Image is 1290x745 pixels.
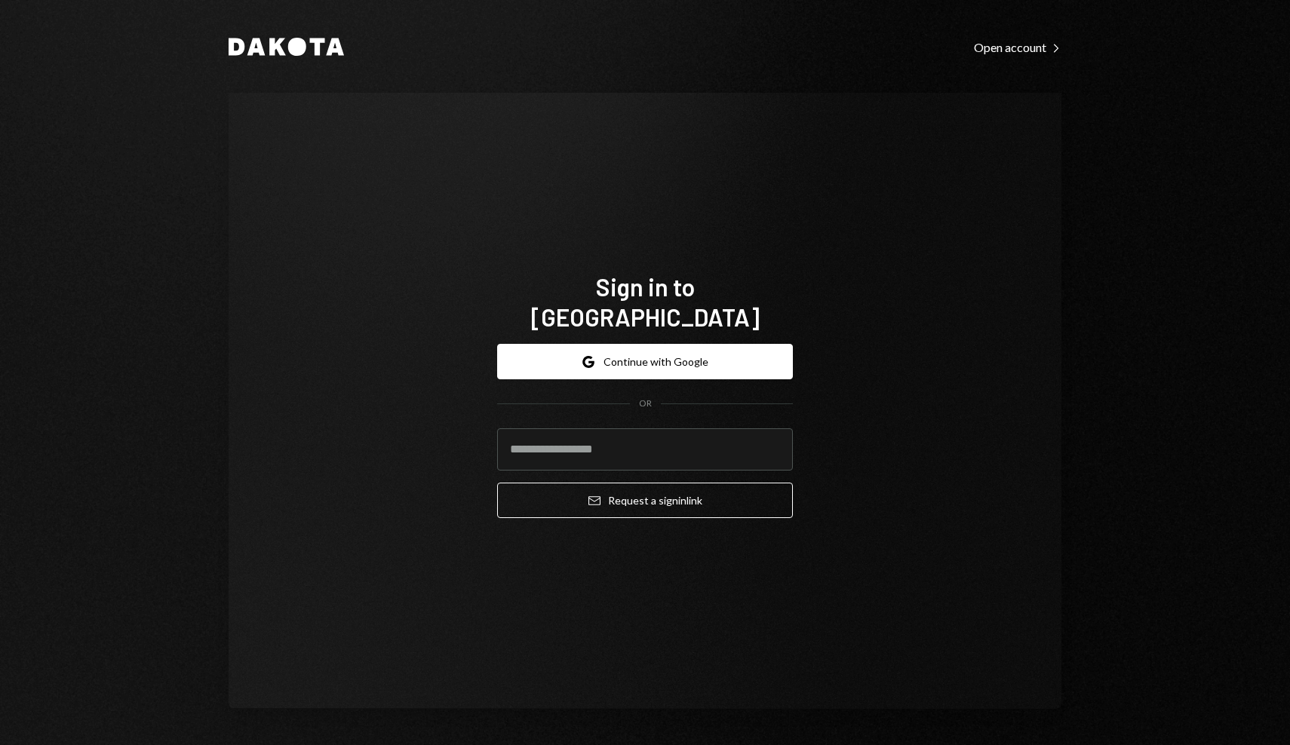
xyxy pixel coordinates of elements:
a: Open account [974,38,1061,55]
h1: Sign in to [GEOGRAPHIC_DATA] [497,271,793,332]
div: Open account [974,40,1061,55]
div: OR [639,397,652,410]
button: Request a signinlink [497,483,793,518]
button: Continue with Google [497,344,793,379]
